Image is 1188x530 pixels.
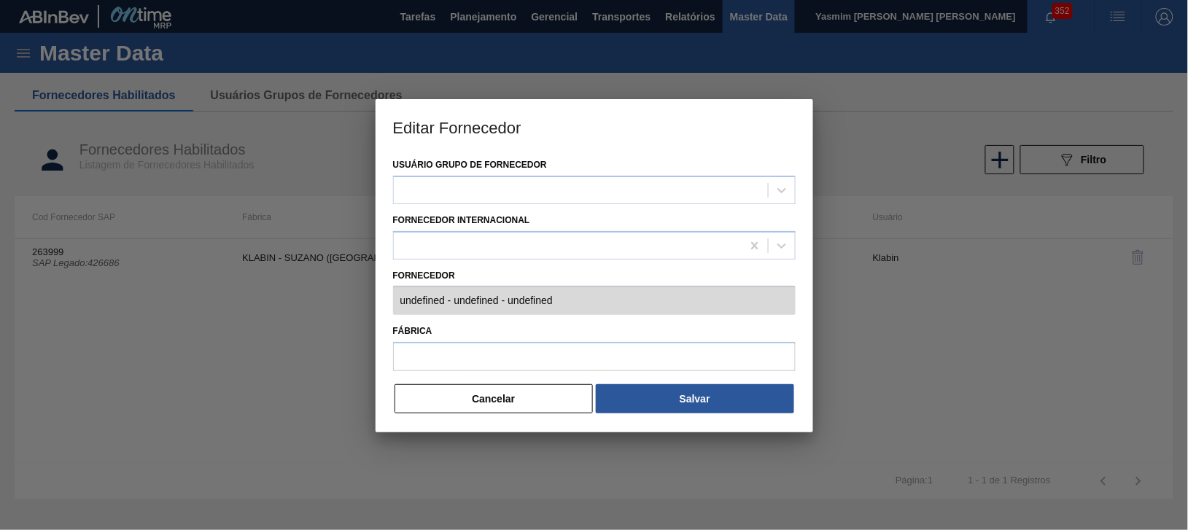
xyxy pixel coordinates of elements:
[393,321,796,342] label: Fábrica
[376,99,813,155] h3: Editar Fornecedor
[393,265,796,287] label: Fornecedor
[393,160,547,170] label: Usuário Grupo de Fornecedor
[596,384,793,413] button: Salvar
[393,215,530,225] label: Fornecedor Internacional
[395,384,594,413] button: Cancelar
